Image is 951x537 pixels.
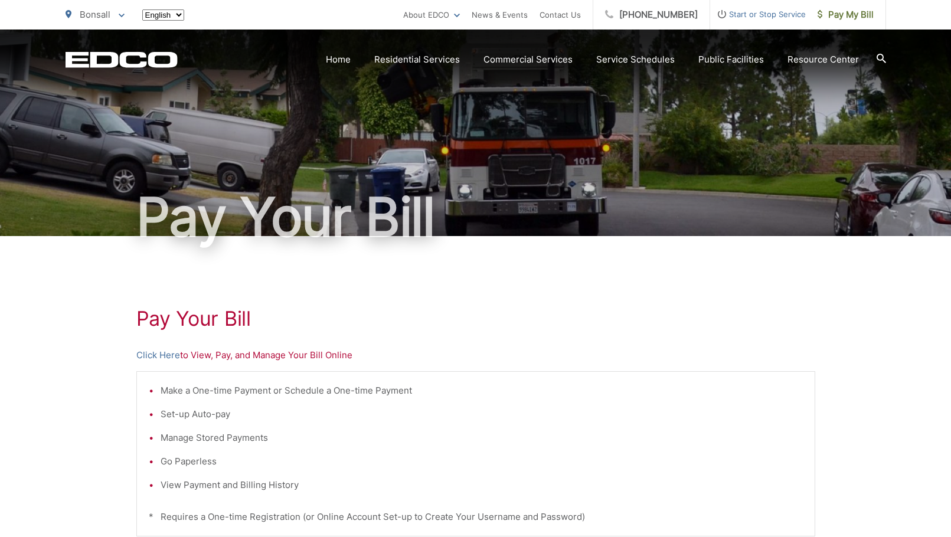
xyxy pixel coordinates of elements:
span: Bonsall [80,9,110,20]
li: Make a One-time Payment or Schedule a One-time Payment [161,384,803,398]
li: View Payment and Billing History [161,478,803,492]
a: EDCD logo. Return to the homepage. [66,51,178,68]
a: Service Schedules [596,53,675,67]
a: Click Here [136,348,180,362]
h1: Pay Your Bill [66,188,886,247]
span: Pay My Bill [818,8,874,22]
li: Manage Stored Payments [161,431,803,445]
p: * Requires a One-time Registration (or Online Account Set-up to Create Your Username and Password) [149,510,803,524]
h1: Pay Your Bill [136,307,815,330]
a: Contact Us [540,8,581,22]
a: Home [326,53,351,67]
a: Commercial Services [483,53,573,67]
p: to View, Pay, and Manage Your Bill Online [136,348,815,362]
li: Set-up Auto-pay [161,407,803,421]
li: Go Paperless [161,454,803,469]
a: Resource Center [787,53,859,67]
a: Public Facilities [698,53,764,67]
a: Residential Services [374,53,460,67]
a: About EDCO [403,8,460,22]
select: Select a language [142,9,184,21]
a: News & Events [472,8,528,22]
